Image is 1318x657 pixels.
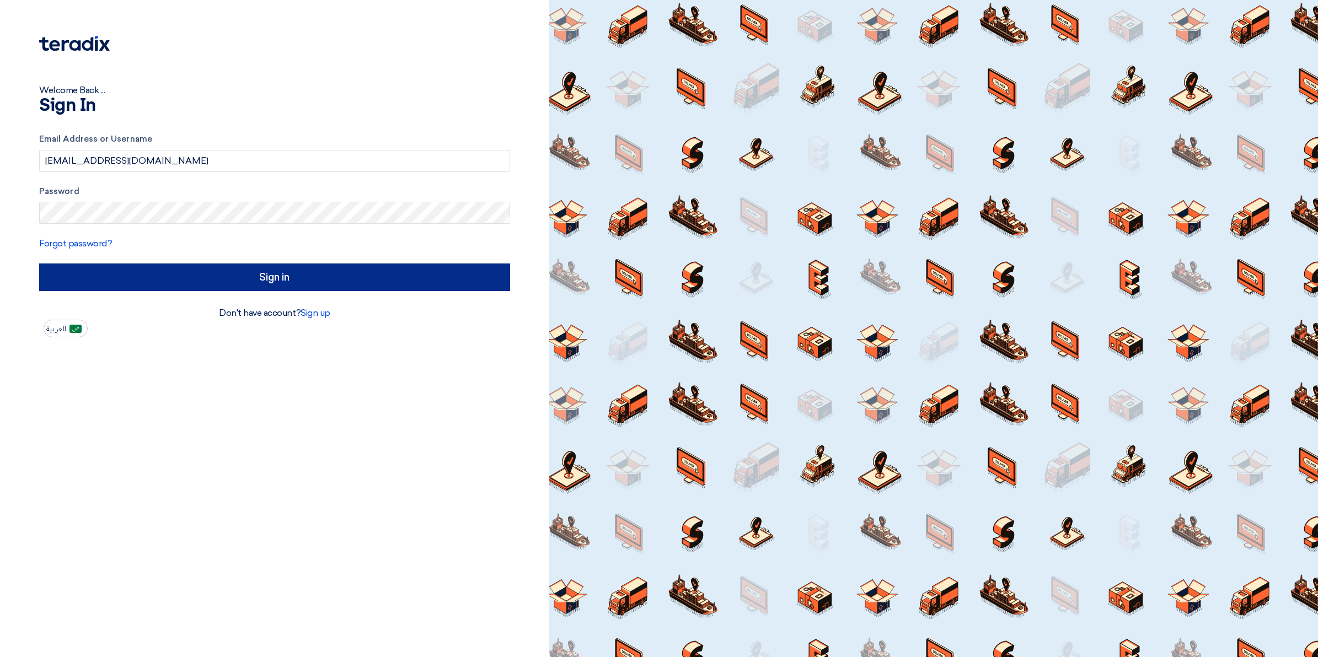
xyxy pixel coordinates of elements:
h1: Sign In [39,97,510,115]
div: Don't have account? [39,306,510,320]
label: Password [39,185,510,198]
a: Sign up [301,308,330,318]
button: العربية [44,320,88,337]
img: Teradix logo [39,36,110,51]
div: Welcome Back ... [39,84,510,97]
input: Enter your business email or username [39,150,510,172]
span: العربية [46,325,66,333]
img: ar-AR.png [69,325,82,333]
label: Email Address or Username [39,133,510,146]
a: Forgot password? [39,238,112,249]
input: Sign in [39,263,510,291]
